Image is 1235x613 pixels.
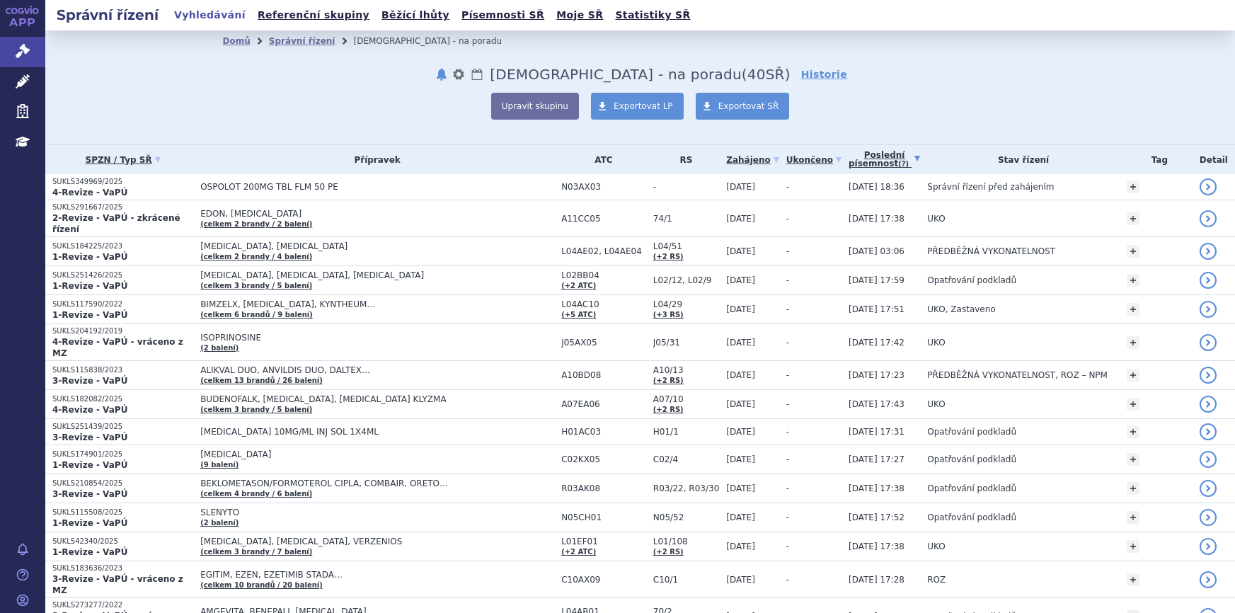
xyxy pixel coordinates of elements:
p: SUKLS184225/2023 [52,241,193,251]
span: [DATE] 17:23 [849,370,904,380]
span: - [786,214,789,224]
span: [DATE] 17:51 [849,304,904,314]
span: UKO [927,338,945,348]
span: BUDENOFALK, [MEDICAL_DATA], [MEDICAL_DATA] KLYZMA [200,394,554,404]
a: (celkem 10 brandů / 20 balení) [200,581,323,589]
a: Vyhledávání [170,6,250,25]
a: (celkem 4 brandy / 6 balení) [200,490,312,498]
a: Zahájeno [726,150,779,170]
strong: 1-Revize - VaPÚ [52,547,127,557]
span: UKO [927,542,945,551]
p: SUKLS273277/2022 [52,600,193,610]
a: (celkem 6 brandů / 9 balení) [200,311,313,319]
span: N03AX03 [561,182,646,192]
span: [MEDICAL_DATA], [MEDICAL_DATA], [MEDICAL_DATA] [200,270,554,280]
span: C10AX09 [561,575,646,585]
span: - [786,575,789,585]
th: ATC [554,145,646,174]
span: [DATE] 03:06 [849,246,904,256]
span: - [786,483,789,493]
span: - [786,399,789,409]
span: - [786,182,789,192]
span: - [786,542,789,551]
span: [DATE] 17:27 [849,454,904,464]
a: Ukončeno [786,150,841,170]
span: A10/13 [653,365,719,375]
a: Písemnosti SŘ [457,6,548,25]
a: (+3 RS) [653,311,684,319]
a: (9 balení) [200,461,239,469]
span: A10BD08 [561,370,646,380]
abbr: (?) [898,160,909,168]
span: - [786,454,789,464]
a: (celkem 2 brandy / 4 balení) [200,253,312,260]
a: Historie [801,67,848,81]
a: (+2 RS) [653,253,684,260]
a: + [1127,336,1139,349]
button: Upravit skupinu [491,93,579,120]
a: (celkem 3 brandy / 5 balení) [200,406,312,413]
span: Opatřování podkladů [927,454,1016,464]
strong: 3-Revize - VaPÚ - vráceno z MZ [52,574,183,595]
strong: 3-Revize - VaPÚ [52,376,127,386]
a: (2 balení) [200,519,239,527]
li: Revize - na poradu [353,30,520,52]
span: [DATE] 17:43 [849,399,904,409]
span: C02KX05 [561,454,646,464]
span: - [786,304,789,314]
p: SUKLS251426/2025 [52,270,193,280]
span: [MEDICAL_DATA], [MEDICAL_DATA], VERZENIOS [200,537,554,546]
span: R03/22, R03/30 [653,483,719,493]
a: detail [1200,451,1217,468]
span: Opatřování podkladů [927,512,1016,522]
strong: 1-Revize - VaPÚ [52,281,127,291]
span: Správní řízení před zahájením [927,182,1054,192]
span: A07/10 [653,394,719,404]
a: Domů [223,36,251,46]
a: Lhůty [470,66,484,83]
span: [DATE] 17:38 [849,483,904,493]
a: Běžící lhůty [377,6,454,25]
span: Revize - na poradu [490,66,741,83]
p: SUKLS174901/2025 [52,449,193,459]
p: SUKLS183636/2023 [52,563,193,573]
a: (+2 RS) [653,406,684,413]
span: L04/29 [653,299,719,309]
span: [DATE] 17:52 [849,512,904,522]
th: RS [646,145,719,174]
strong: 1-Revize - VaPÚ [52,252,127,262]
span: Exportovat SŘ [718,101,779,111]
button: nastavení [452,66,466,83]
span: [DATE] [726,246,755,256]
span: [DATE] 17:42 [849,338,904,348]
span: J05AX05 [561,338,646,348]
a: Statistiky SŘ [611,6,694,25]
span: EGITIM, EZEN, EZETIMIB STADA… [200,570,554,580]
span: - [786,512,789,522]
span: - [786,275,789,285]
span: [DATE] [726,454,755,464]
span: PŘEDBĚŽNÁ VYKONATELNOST, ROZ – NPM [927,370,1108,380]
strong: 3-Revize - VaPÚ [52,432,127,442]
p: SUKLS42340/2025 [52,537,193,546]
span: A07EA06 [561,399,646,409]
span: [MEDICAL_DATA], [MEDICAL_DATA] [200,241,554,251]
span: EDON, [MEDICAL_DATA] [200,209,554,219]
span: [MEDICAL_DATA] 10MG/ML INJ SOL 1X4ML [200,427,554,437]
span: BIMZELX, [MEDICAL_DATA], KYNTHEUM… [200,299,554,309]
th: Stav řízení [920,145,1120,174]
span: [DATE] [726,214,755,224]
a: detail [1200,210,1217,227]
strong: 1-Revize - VaPÚ [52,518,127,528]
strong: 4-Revize - VaPÚ - vráceno z MZ [52,337,183,358]
a: SPZN / Typ SŘ [52,150,193,170]
h2: Správní řízení [45,5,170,25]
span: ALIKVAL DUO, ANVILDIS DUO, DALTEX… [200,365,554,375]
a: + [1127,274,1139,287]
span: - [653,182,719,192]
span: H01/1 [653,427,719,437]
p: SUKLS117590/2022 [52,299,193,309]
a: detail [1200,396,1217,413]
a: detail [1200,538,1217,555]
a: Poslednípísemnost(?) [849,145,920,174]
